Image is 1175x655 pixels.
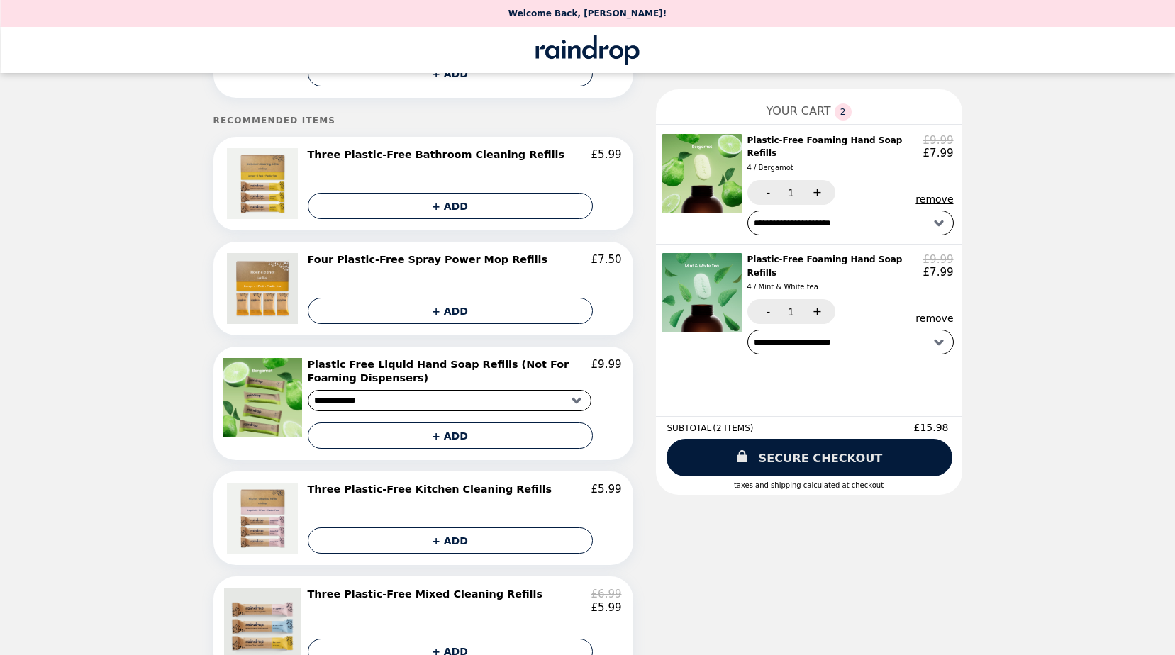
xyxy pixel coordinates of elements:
[747,162,918,174] div: 4 / Bergamot
[747,330,954,354] select: Select a subscription option
[923,253,954,266] p: £9.99
[308,527,593,554] button: + ADD
[667,423,713,433] span: SUBTOTAL
[591,253,622,266] p: £7.50
[662,253,745,332] img: Plastic-Free Foaming Hand Soap Refills
[747,211,954,235] select: Select a subscription option
[796,299,835,324] button: +
[308,148,571,161] h2: Three Plastic-Free Bathroom Cleaning Refills
[788,187,794,198] span: 1
[923,134,954,147] p: £9.99
[591,148,622,161] p: £5.99
[766,104,830,118] span: YOUR CART
[747,281,918,293] div: 4 / Mint & White tea
[223,358,306,437] img: Plastic Free Liquid Hand Soap Refills (Not For Foaming Dispensers)
[227,483,301,554] img: Three Plastic-Free Kitchen Cleaning Refills
[308,253,554,266] h2: Four Plastic-Free Spray Power Mop Refills
[308,422,593,449] button: + ADD
[796,180,835,205] button: +
[923,147,954,159] p: £7.99
[747,180,786,205] button: -
[227,253,301,324] img: Four Plastic-Free Spray Power Mop Refills
[667,439,952,476] a: SECURE CHECKOUT
[662,134,745,213] img: Plastic-Free Foaming Hand Soap Refills
[591,483,622,496] p: £5.99
[591,588,622,600] p: £6.99
[747,253,923,293] h2: Plastic-Free Foaming Hand Soap Refills
[591,358,622,384] p: £9.99
[227,148,301,219] img: Three Plastic-Free Bathroom Cleaning Refills
[308,298,593,324] button: + ADD
[508,9,667,18] p: Welcome Back, [PERSON_NAME]!
[213,116,633,125] h5: Recommended Items
[667,481,951,489] div: Taxes and Shipping calculated at checkout
[923,266,954,279] p: £7.99
[914,422,951,433] span: £15.98
[536,35,640,65] img: Brand Logo
[308,193,593,219] button: + ADD
[835,103,852,121] span: 2
[308,483,558,496] h2: Three Plastic-Free Kitchen Cleaning Refills
[915,194,953,205] button: remove
[747,299,786,324] button: -
[308,358,591,384] h2: Plastic Free Liquid Hand Soap Refills (Not For Foaming Dispensers)
[788,306,794,318] span: 1
[591,601,622,614] p: £5.99
[713,423,753,433] span: ( 2 ITEMS )
[915,313,953,324] button: remove
[747,134,923,174] h2: Plastic-Free Foaming Hand Soap Refills
[308,390,591,411] select: Select a product variant
[308,588,549,600] h2: Three Plastic-Free Mixed Cleaning Refills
